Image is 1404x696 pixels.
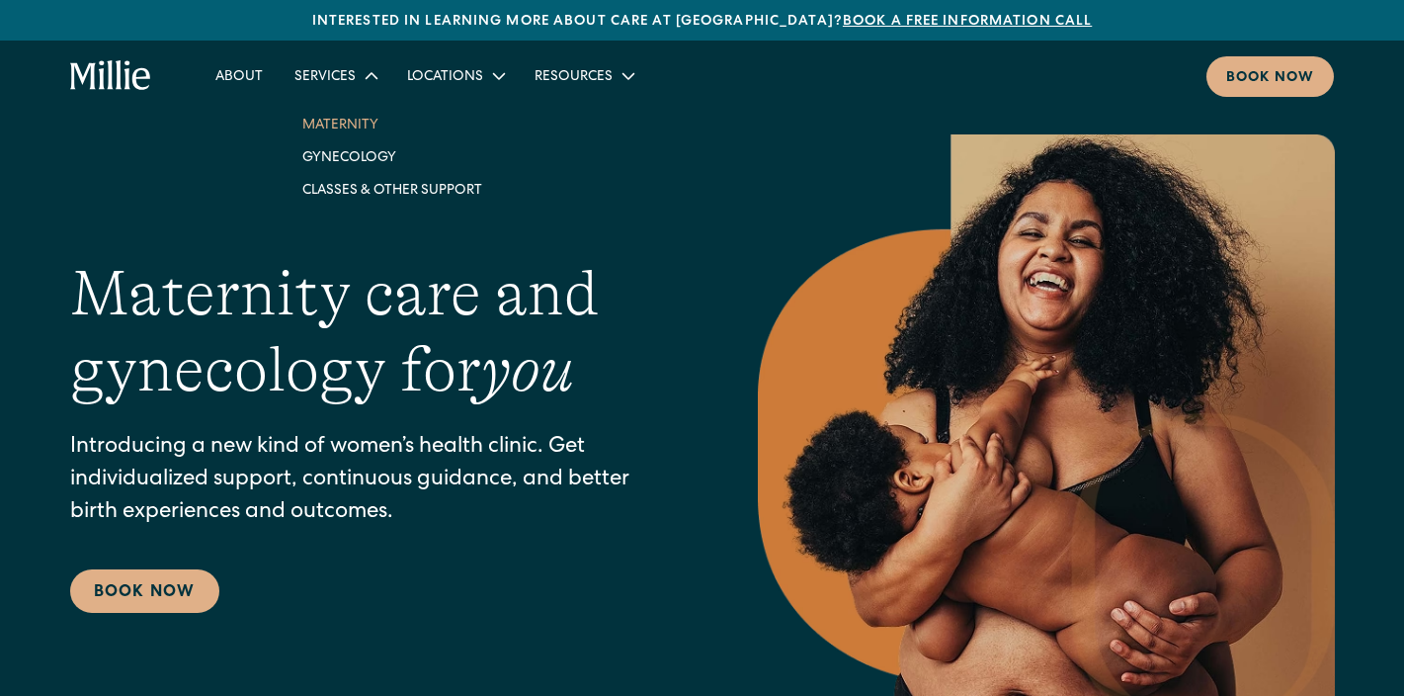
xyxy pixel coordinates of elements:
[279,59,391,92] div: Services
[843,15,1092,29] a: Book a free information call
[481,334,574,405] em: you
[70,60,152,92] a: home
[70,432,679,530] p: Introducing a new kind of women’s health clinic. Get individualized support, continuous guidance,...
[200,59,279,92] a: About
[519,59,648,92] div: Resources
[287,140,498,173] a: Gynecology
[287,108,498,140] a: Maternity
[535,67,613,88] div: Resources
[287,173,498,206] a: Classes & Other Support
[391,59,519,92] div: Locations
[279,92,506,221] nav: Services
[407,67,483,88] div: Locations
[1206,56,1334,97] a: Book now
[70,256,679,408] h1: Maternity care and gynecology for
[70,569,219,613] a: Book Now
[294,67,356,88] div: Services
[1226,68,1314,89] div: Book now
